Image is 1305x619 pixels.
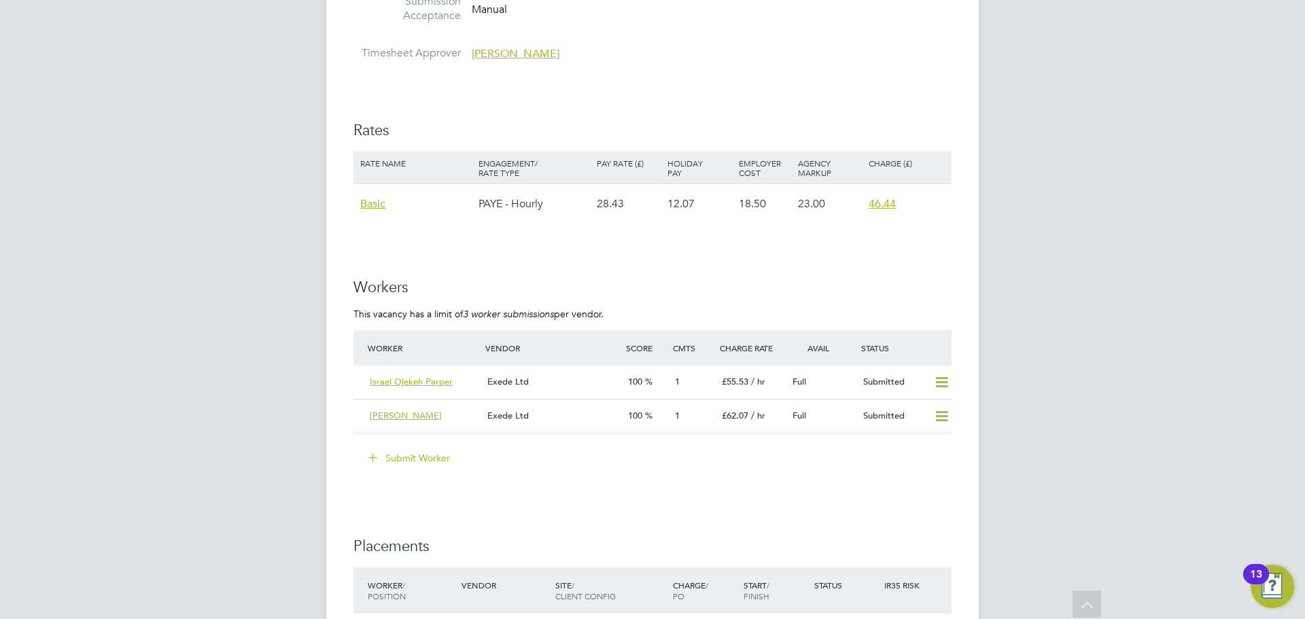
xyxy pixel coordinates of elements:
div: Charge [669,573,740,608]
div: Worker [364,573,458,608]
span: / hr [751,410,765,421]
span: [PERSON_NAME] [472,47,559,60]
span: Israel Ojekeh Parper [370,376,453,387]
span: 18.50 [739,197,766,211]
span: / hr [751,376,765,387]
div: Submitted [858,371,928,393]
span: / PO [673,580,708,601]
h3: Workers [353,278,952,298]
div: Avail [787,336,858,360]
span: £62.07 [722,410,748,421]
div: Submitted [858,405,928,427]
button: Open Resource Center, 13 new notifications [1251,565,1294,608]
div: Charge (£) [865,152,948,175]
span: 100 [628,410,642,421]
span: 12.07 [667,197,695,211]
p: This vacancy has a limit of per vendor. [353,308,952,320]
span: 46.44 [869,197,896,211]
span: Full [793,410,806,421]
div: IR35 Risk [881,573,928,597]
span: 1 [675,410,680,421]
span: Full [793,376,806,387]
div: Pay Rate (£) [593,152,664,175]
div: Rate Name [357,152,475,175]
span: 23.00 [798,197,825,211]
div: PAYE - Hourly [475,184,593,224]
div: 13 [1250,574,1262,592]
div: Employer Cost [735,152,795,184]
span: £55.53 [722,376,748,387]
span: [PERSON_NAME] [370,410,442,421]
span: Exede Ltd [487,376,529,387]
div: Engagement/ Rate Type [475,152,593,184]
span: Manual [472,2,507,16]
div: Start [740,573,811,608]
em: 3 worker submissions [463,308,554,320]
span: 1 [675,376,680,387]
div: Cmts [669,336,716,360]
div: 28.43 [593,184,664,224]
button: Submit Worker [359,447,461,469]
div: Status [858,336,952,360]
div: Vendor [482,336,623,360]
div: Charge Rate [716,336,787,360]
h3: Placements [353,537,952,556]
span: / Finish [744,580,769,601]
label: Timesheet Approver [353,46,461,60]
div: Vendor [458,573,552,597]
div: Status [811,573,882,597]
span: Basic [360,197,385,211]
span: Exede Ltd [487,410,529,421]
span: / Position [368,580,406,601]
span: / Client Config [555,580,616,601]
span: 100 [628,376,642,387]
div: Site [552,573,669,608]
div: Agency Markup [795,152,865,184]
div: Worker [364,336,482,360]
div: Holiday Pay [664,152,735,184]
h3: Rates [353,121,952,141]
div: Score [623,336,669,360]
